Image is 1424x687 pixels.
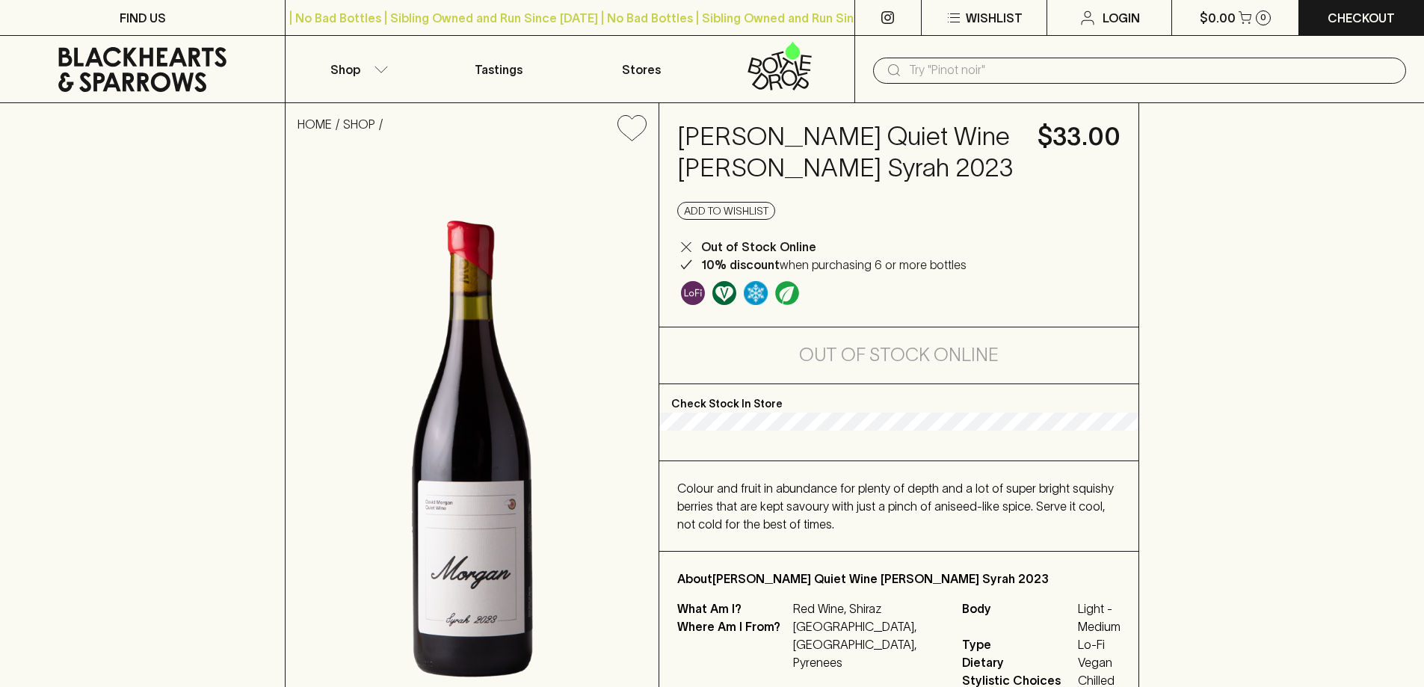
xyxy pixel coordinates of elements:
b: 10% discount [701,258,780,271]
a: Some may call it natural, others minimum intervention, either way, it’s hands off & maybe even a ... [677,277,709,309]
p: $0.00 [1200,9,1236,27]
span: Vegan [1078,653,1121,671]
a: Organic [771,277,803,309]
a: SHOP [343,117,375,131]
a: Tastings [428,36,570,102]
img: Chilled Red [744,281,768,305]
img: Lo-Fi [681,281,705,305]
span: Dietary [962,653,1074,671]
p: Stores [622,61,661,78]
p: Checkout [1328,9,1395,27]
p: 0 [1260,13,1266,22]
p: Wishlist [966,9,1023,27]
h4: $33.00 [1038,121,1121,153]
p: FIND US [120,9,166,27]
button: Add to wishlist [677,202,775,220]
img: Organic [775,281,799,305]
p: [GEOGRAPHIC_DATA], [GEOGRAPHIC_DATA], Pyrenees [793,617,944,671]
p: About [PERSON_NAME] Quiet Wine [PERSON_NAME] Syrah 2023 [677,570,1121,588]
p: What Am I? [677,600,789,617]
button: Shop [286,36,428,102]
span: Type [962,635,1074,653]
p: Red Wine, Shiraz [793,600,944,617]
h5: Out of Stock Online [799,343,999,367]
button: Add to wishlist [611,109,653,147]
img: Vegan [712,281,736,305]
p: Where Am I From? [677,617,789,671]
p: when purchasing 6 or more bottles [701,256,967,274]
a: Stores [570,36,712,102]
input: Try "Pinot noir" [909,58,1394,82]
span: Light - Medium [1078,600,1121,635]
span: Lo-Fi [1078,635,1121,653]
p: Tastings [475,61,523,78]
a: Wonderful as is, but a slight chill will enhance the aromatics and give it a beautiful crunch. [740,277,771,309]
a: HOME [298,117,332,131]
p: Login [1103,9,1140,27]
a: Made without the use of any animal products. [709,277,740,309]
p: Shop [330,61,360,78]
span: Body [962,600,1074,635]
h4: [PERSON_NAME] Quiet Wine [PERSON_NAME] Syrah 2023 [677,121,1020,184]
p: Check Stock In Store [659,384,1138,413]
span: Colour and fruit in abundance for plenty of depth and a lot of super bright squishy berries that ... [677,481,1114,531]
p: Out of Stock Online [701,238,816,256]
